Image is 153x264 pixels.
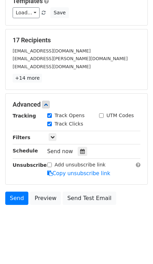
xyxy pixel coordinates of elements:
label: Add unsubscribe link [55,161,106,169]
strong: Filters [13,135,30,140]
a: Preview [30,192,61,205]
a: Send Test Email [63,192,116,205]
a: Load... [13,7,40,18]
button: Save [50,7,69,18]
iframe: Chat Widget [118,230,153,264]
h5: 17 Recipients [13,36,140,44]
small: [EMAIL_ADDRESS][PERSON_NAME][DOMAIN_NAME] [13,56,128,61]
a: Copy unsubscribe link [47,170,110,177]
small: [EMAIL_ADDRESS][DOMAIN_NAME] [13,64,91,69]
label: Track Clicks [55,120,83,128]
a: +14 more [13,74,42,83]
span: Send now [47,148,73,155]
strong: Unsubscribe [13,162,47,168]
small: [EMAIL_ADDRESS][DOMAIN_NAME] [13,48,91,53]
h5: Advanced [13,101,140,108]
a: Send [5,192,28,205]
strong: Tracking [13,113,36,119]
strong: Schedule [13,148,38,154]
label: Track Opens [55,112,85,119]
label: UTM Codes [106,112,134,119]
